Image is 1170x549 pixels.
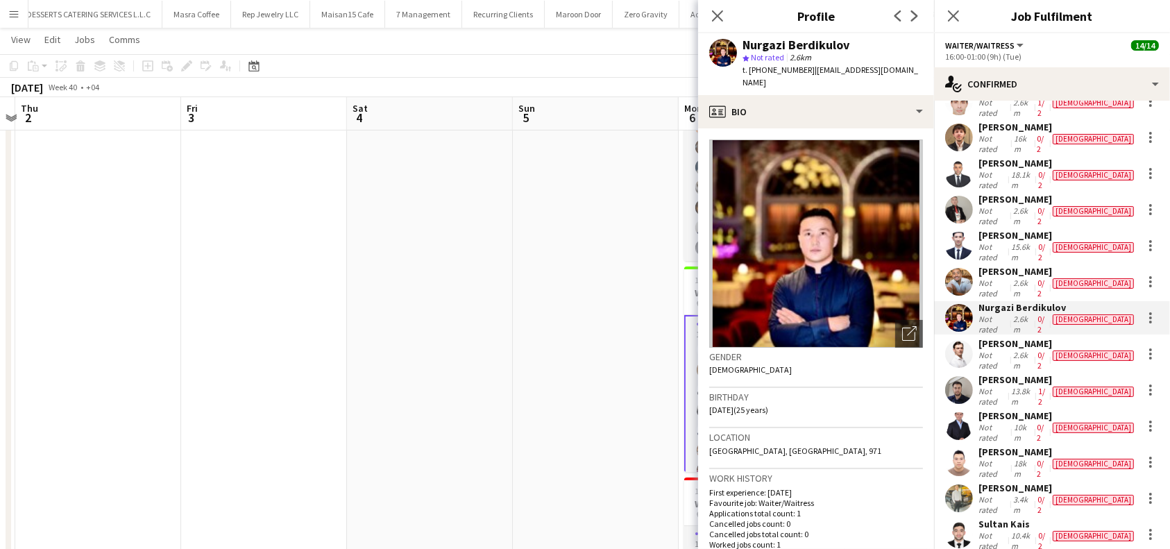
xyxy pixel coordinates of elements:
[698,7,934,25] h3: Profile
[709,508,923,518] p: Applications total count: 1
[74,33,95,46] span: Jobs
[978,458,1011,479] div: Not rated
[945,40,1015,51] span: Waiter/Waitress
[709,472,923,484] h3: Work history
[1053,170,1134,180] div: [DEMOGRAPHIC_DATA]
[978,169,1008,190] div: Not rated
[1037,278,1044,298] app-skills-label: 0/2
[1010,278,1035,298] div: 2.6km
[934,67,1170,101] div: Confirmed
[684,498,840,510] h3: Waitresses
[709,391,923,403] h3: Birthday
[945,40,1026,51] button: Waiter/Waitress
[709,446,881,456] span: [GEOGRAPHIC_DATA], [GEOGRAPHIC_DATA], 971
[11,33,31,46] span: View
[613,1,679,28] button: Zero Gravity
[1053,387,1134,397] div: [DEMOGRAPHIC_DATA]
[698,95,934,128] div: Bio
[1008,386,1035,407] div: 13.8km
[978,446,1137,458] div: [PERSON_NAME]
[978,229,1137,242] div: [PERSON_NAME]
[1037,422,1044,443] app-skills-label: 0/2
[695,486,772,496] span: 16:00-01:00 (9h) (Tue)
[1053,314,1134,325] div: [DEMOGRAPHIC_DATA]
[934,7,1170,25] h3: Job Fulfilment
[978,482,1137,494] div: [PERSON_NAME]
[11,81,43,94] div: [DATE]
[709,529,923,539] p: Cancelled jobs total count: 0
[684,53,840,262] app-card-role: Bartender9/916:00-01:00 (9h)[PERSON_NAME][PERSON_NAME][PERSON_NAME][PERSON_NAME][PERSON_NAME][PER...
[978,373,1137,386] div: [PERSON_NAME]
[1011,458,1034,479] div: 18km
[1011,422,1034,443] div: 10km
[162,1,231,28] button: Masra Coffee
[109,33,140,46] span: Comms
[385,1,462,28] button: 7 Management
[1053,531,1134,541] div: [DEMOGRAPHIC_DATA]
[684,287,840,299] h3: Waiters
[895,320,923,348] div: Open photos pop-in
[19,110,38,126] span: 2
[39,31,66,49] a: Edit
[1053,242,1134,253] div: [DEMOGRAPHIC_DATA]
[709,487,923,498] p: First experience: [DATE]
[978,518,1137,530] div: Sultan Kais
[350,110,368,126] span: 4
[978,265,1137,278] div: [PERSON_NAME]
[743,65,815,75] span: t. [PHONE_NUMBER]
[682,110,702,126] span: 6
[1008,169,1035,190] div: 18.1km
[709,140,923,348] img: Crew avatar or photo
[1053,134,1134,144] div: [DEMOGRAPHIC_DATA]
[6,31,36,49] a: View
[1010,205,1035,226] div: 2.6km
[684,267,840,472] div: 16:00-01:00 (9h) (Tue)14/14Waiters Business Bay1 RoleWaiter/Waitress14/1416:00-01:00 (9h)[PERSON_...
[709,350,923,363] h3: Gender
[518,102,535,115] span: Sun
[978,242,1008,262] div: Not rated
[978,121,1137,133] div: [PERSON_NAME]
[46,82,80,92] span: Week 40
[978,337,1137,350] div: [PERSON_NAME]
[978,422,1011,443] div: Not rated
[1037,133,1044,154] app-skills-label: 0/2
[1037,205,1044,226] app-skills-label: 0/2
[1053,98,1134,108] div: [DEMOGRAPHIC_DATA]
[187,102,198,115] span: Fri
[978,301,1137,314] div: Nurgazi Berdikulov
[1008,242,1035,262] div: 15.6km
[1011,133,1034,154] div: 16km
[353,102,368,115] span: Sat
[709,431,923,444] h3: Location
[1037,494,1044,515] app-skills-label: 0/2
[1038,169,1045,190] app-skills-label: 0/2
[709,518,923,529] p: Cancelled jobs count: 0
[684,56,840,261] app-job-card: 16:00-01:00 (9h) (Tue)9/9Bartenders Business Bay1 RoleBartender9/916:00-01:00 (9h)[PERSON_NAME][P...
[743,65,918,87] span: | [EMAIL_ADDRESS][DOMAIN_NAME]
[709,405,768,415] span: [DATE] (25 years)
[1010,494,1035,515] div: 3.4km
[44,33,60,46] span: Edit
[751,52,784,62] span: Not rated
[1038,386,1045,407] app-skills-label: 1/2
[945,51,1159,62] div: 16:00-01:00 (9h) (Tue)
[978,133,1011,154] div: Not rated
[1038,242,1045,262] app-skills-label: 0/2
[1010,314,1035,335] div: 2.6km
[1053,459,1134,469] div: [DEMOGRAPHIC_DATA]
[978,386,1008,407] div: Not rated
[86,82,99,92] div: +04
[185,110,198,126] span: 3
[709,364,792,375] span: [DEMOGRAPHIC_DATA]
[462,1,545,28] button: Recurring Clients
[743,39,849,51] div: Nurgazi Berdikulov
[516,110,535,126] span: 5
[1037,314,1044,335] app-skills-label: 0/2
[978,205,1010,226] div: Not rated
[1053,423,1134,433] div: [DEMOGRAPHIC_DATA]
[1131,40,1159,51] span: 14/14
[679,1,777,28] button: Adhoc (One Off Jobs)
[231,1,310,28] button: Rep Jewelry LLC
[1053,278,1134,289] div: [DEMOGRAPHIC_DATA]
